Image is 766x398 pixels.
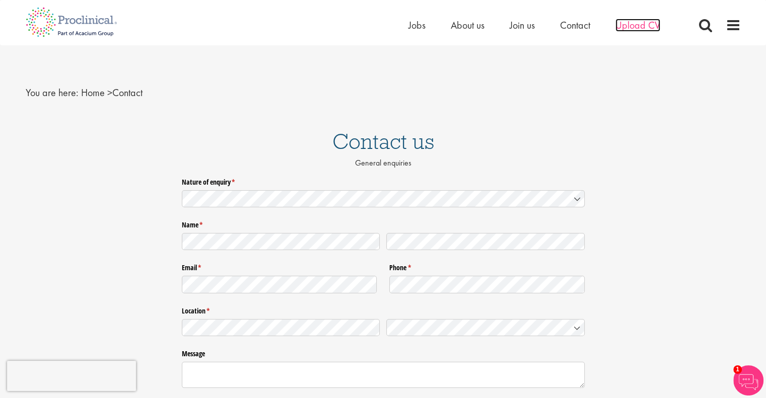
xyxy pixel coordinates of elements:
[615,19,660,32] a: Upload CV
[107,86,112,99] span: >
[182,174,585,187] label: Nature of enquiry
[182,303,585,316] legend: Location
[451,19,484,32] a: About us
[389,260,585,273] label: Phone
[386,319,585,337] input: Country
[182,260,377,273] label: Email
[182,346,585,359] label: Message
[733,365,742,374] span: 1
[81,86,105,99] a: breadcrumb link to Home
[182,217,585,230] legend: Name
[386,233,585,251] input: Last
[81,86,143,99] span: Contact
[7,361,136,391] iframe: reCAPTCHA
[510,19,535,32] a: Join us
[182,233,380,251] input: First
[408,19,426,32] a: Jobs
[182,319,380,337] input: State / Province / Region
[733,365,763,395] img: Chatbot
[26,86,79,99] span: You are here:
[560,19,590,32] a: Contact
